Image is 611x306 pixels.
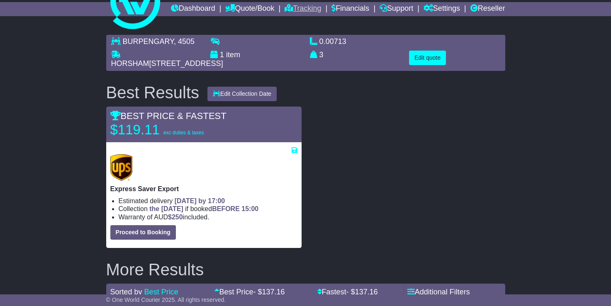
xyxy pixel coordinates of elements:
[241,205,258,212] span: 15:00
[110,288,142,296] span: Sorted by
[171,2,215,16] a: Dashboard
[226,51,240,59] span: item
[407,288,470,296] a: Additional Filters
[102,83,204,102] div: Best Results
[119,213,297,221] li: Warranty of AUD included.
[214,288,285,296] a: Best Price- $137.16
[331,2,369,16] a: Financials
[110,225,176,240] button: Proceed to Booking
[285,2,321,16] a: Tracking
[175,197,225,204] span: [DATE] by 17:00
[225,2,274,16] a: Quote/Book
[119,197,297,205] li: Estimated delivery
[319,37,346,46] span: 0.00713
[207,87,277,101] button: Edit Collection Date
[355,288,378,296] span: 137.16
[106,296,226,303] span: © One World Courier 2025. All rights reserved.
[174,37,195,46] span: , 4505
[470,2,505,16] a: Reseller
[149,205,183,212] span: the [DATE]
[220,51,224,59] span: 1
[346,288,378,296] span: - $
[380,2,413,16] a: Support
[424,2,460,16] a: Settings
[110,185,297,193] p: Express Saver Export
[168,214,183,221] span: $
[212,205,240,212] span: BEFORE
[106,260,505,279] h2: More Results
[144,288,178,296] a: Best Price
[110,121,214,138] p: $119.11
[317,288,378,296] a: Fastest- $137.16
[149,59,223,68] span: [STREET_ADDRESS]
[119,205,297,213] li: Collection
[409,51,446,65] button: Edit quote
[319,51,324,59] span: 3
[172,214,183,221] span: 250
[110,111,226,121] span: BEST PRICE & FASTEST
[262,288,285,296] span: 137.16
[110,154,133,181] img: UPS (new): Express Saver Export
[123,37,174,46] span: BURPENGARY
[163,130,204,136] span: exc duties & taxes
[149,205,258,212] span: if booked
[111,59,149,68] span: HORSHAM
[253,288,285,296] span: - $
